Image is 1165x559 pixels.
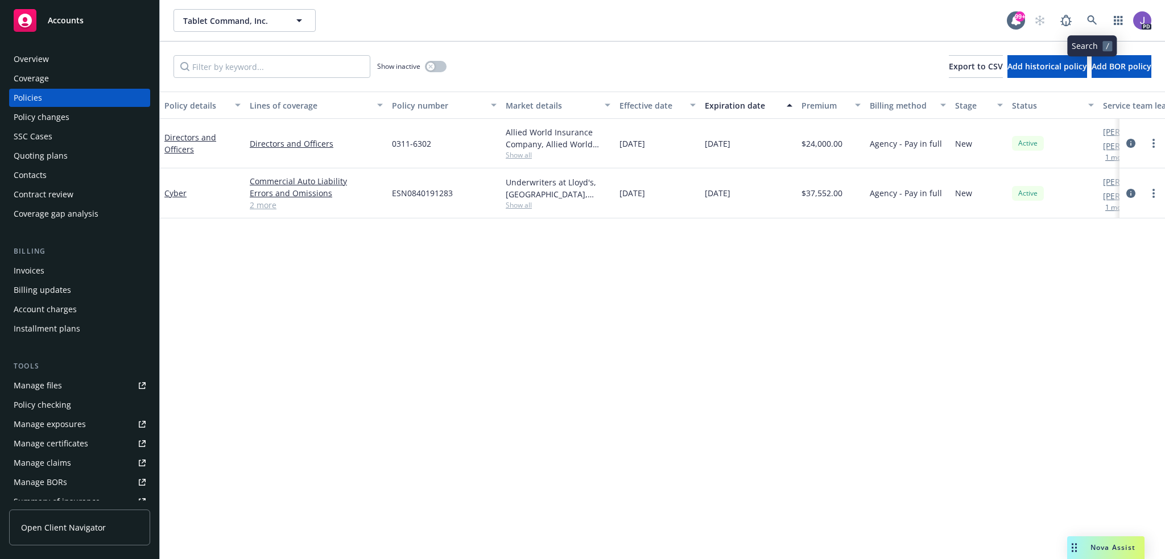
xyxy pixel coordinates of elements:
[1090,543,1135,552] span: Nova Assist
[14,492,100,511] div: Summary of insurance
[9,454,150,472] a: Manage claims
[392,187,453,199] span: ESN0840191283
[1012,100,1081,111] div: Status
[250,199,383,211] a: 2 more
[9,246,150,257] div: Billing
[14,434,88,453] div: Manage certificates
[1107,9,1130,32] a: Switch app
[14,50,49,68] div: Overview
[250,138,383,150] a: Directors and Officers
[9,300,150,318] a: Account charges
[9,492,150,511] a: Summary of insurance
[164,100,228,111] div: Policy details
[9,147,150,165] a: Quoting plans
[14,127,52,146] div: SSC Cases
[14,454,71,472] div: Manage claims
[802,100,848,111] div: Premium
[700,92,797,119] button: Expiration date
[14,205,98,223] div: Coverage gap analysis
[164,132,216,155] a: Directors and Officers
[9,5,150,36] a: Accounts
[245,92,387,119] button: Lines of coverage
[802,187,842,199] span: $37,552.00
[9,50,150,68] a: Overview
[1067,536,1145,559] button: Nova Assist
[14,69,49,88] div: Coverage
[164,188,187,198] a: Cyber
[9,108,150,126] a: Policy changes
[1017,188,1039,198] span: Active
[501,92,615,119] button: Market details
[14,396,71,414] div: Policy checking
[173,55,370,78] input: Filter by keyword...
[9,361,150,372] div: Tools
[619,187,645,199] span: [DATE]
[1124,136,1138,150] a: circleInformation
[9,473,150,491] a: Manage BORs
[9,415,150,433] a: Manage exposures
[14,166,47,184] div: Contacts
[14,281,71,299] div: Billing updates
[1081,9,1104,32] a: Search
[1124,187,1138,200] a: circleInformation
[9,281,150,299] a: Billing updates
[615,92,700,119] button: Effective date
[9,396,150,414] a: Policy checking
[392,100,484,111] div: Policy number
[870,100,933,111] div: Billing method
[9,434,150,453] a: Manage certificates
[9,69,150,88] a: Coverage
[949,61,1003,72] span: Export to CSV
[14,262,44,280] div: Invoices
[21,521,106,533] span: Open Client Navigator
[250,175,383,187] a: Commercial Auto Liability
[705,138,730,150] span: [DATE]
[14,185,73,204] div: Contract review
[173,9,316,32] button: Tablet Command, Inc.
[797,92,865,119] button: Premium
[392,138,431,150] span: 0311-6302
[14,108,69,126] div: Policy changes
[870,138,942,150] span: Agency - Pay in full
[865,92,951,119] button: Billing method
[1015,11,1025,22] div: 99+
[949,55,1003,78] button: Export to CSV
[1105,204,1128,211] button: 1 more
[951,92,1007,119] button: Stage
[506,150,610,160] span: Show all
[619,100,683,111] div: Effective date
[1105,154,1128,161] button: 1 more
[250,187,383,199] a: Errors and Omissions
[1067,536,1081,559] div: Drag to move
[9,89,150,107] a: Policies
[1147,136,1160,150] a: more
[1028,9,1051,32] a: Start snowing
[1092,61,1151,72] span: Add BOR policy
[955,138,972,150] span: New
[802,138,842,150] span: $24,000.00
[1017,138,1039,148] span: Active
[9,205,150,223] a: Coverage gap analysis
[870,187,942,199] span: Agency - Pay in full
[1092,55,1151,78] button: Add BOR policy
[160,92,245,119] button: Policy details
[506,126,610,150] div: Allied World Insurance Company, Allied World Assurance Company (AWAC), RT Specialty Insurance Ser...
[9,185,150,204] a: Contract review
[1055,9,1077,32] a: Report a Bug
[9,262,150,280] a: Invoices
[377,61,420,71] span: Show inactive
[506,200,610,210] span: Show all
[387,92,501,119] button: Policy number
[1007,55,1087,78] button: Add historical policy
[955,100,990,111] div: Stage
[1133,11,1151,30] img: photo
[14,415,86,433] div: Manage exposures
[14,320,80,338] div: Installment plans
[183,15,282,27] span: Tablet Command, Inc.
[1007,92,1098,119] button: Status
[9,376,150,395] a: Manage files
[9,127,150,146] a: SSC Cases
[14,300,77,318] div: Account charges
[250,100,370,111] div: Lines of coverage
[48,16,84,25] span: Accounts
